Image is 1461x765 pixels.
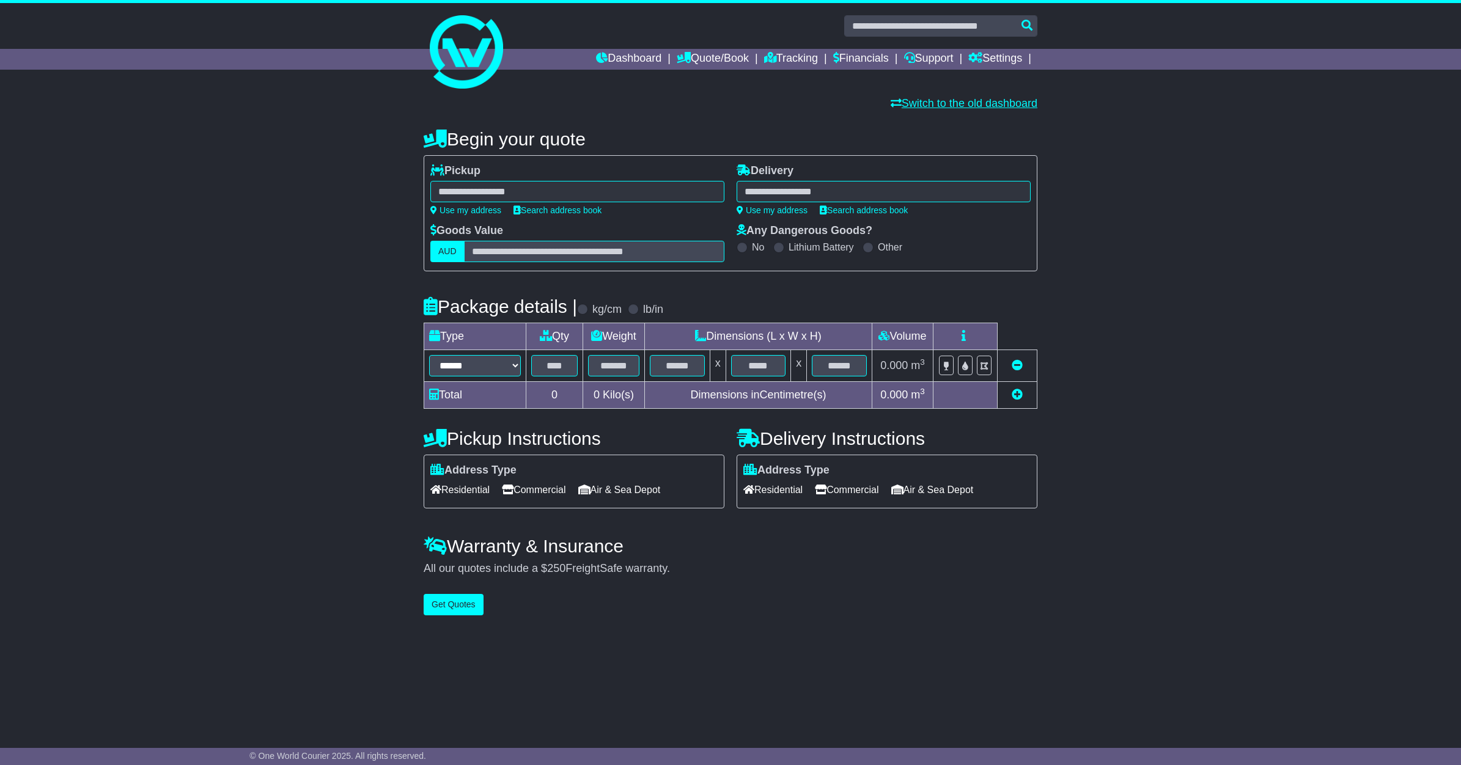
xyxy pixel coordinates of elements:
[904,49,954,70] a: Support
[424,594,484,615] button: Get Quotes
[710,350,726,382] td: x
[880,389,908,401] span: 0.000
[594,389,600,401] span: 0
[583,323,645,350] td: Weight
[596,49,661,70] a: Dashboard
[583,382,645,409] td: Kilo(s)
[513,205,602,215] a: Search address book
[430,241,465,262] label: AUD
[424,382,526,409] td: Total
[424,129,1037,149] h4: Begin your quote
[644,382,872,409] td: Dimensions in Centimetre(s)
[833,49,889,70] a: Financials
[526,323,583,350] td: Qty
[430,480,490,499] span: Residential
[820,205,908,215] a: Search address book
[677,49,749,70] a: Quote/Book
[249,751,426,761] span: © One World Courier 2025. All rights reserved.
[430,224,503,238] label: Goods Value
[815,480,878,499] span: Commercial
[791,350,807,382] td: x
[644,323,872,350] td: Dimensions (L x W x H)
[743,480,803,499] span: Residential
[891,97,1037,109] a: Switch to the old dashboard
[430,464,517,477] label: Address Type
[911,359,925,372] span: m
[968,49,1022,70] a: Settings
[430,164,480,178] label: Pickup
[430,205,501,215] a: Use my address
[424,296,577,317] h4: Package details |
[526,382,583,409] td: 0
[789,241,854,253] label: Lithium Battery
[920,357,925,367] sup: 3
[878,241,902,253] label: Other
[643,303,663,317] label: lb/in
[737,428,1037,448] h4: Delivery Instructions
[1012,389,1023,401] a: Add new item
[1012,359,1023,372] a: Remove this item
[737,224,872,238] label: Any Dangerous Goods?
[578,480,661,499] span: Air & Sea Depot
[752,241,764,253] label: No
[424,536,1037,556] h4: Warranty & Insurance
[737,205,808,215] a: Use my address
[737,164,793,178] label: Delivery
[911,389,925,401] span: m
[743,464,830,477] label: Address Type
[424,428,724,448] h4: Pickup Instructions
[502,480,565,499] span: Commercial
[424,323,526,350] td: Type
[424,562,1037,576] div: All our quotes include a $ FreightSafe warranty.
[872,323,933,350] td: Volume
[547,562,565,574] span: 250
[891,480,974,499] span: Air & Sea Depot
[764,49,818,70] a: Tracking
[920,387,925,396] sup: 3
[592,303,622,317] label: kg/cm
[880,359,908,372] span: 0.000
